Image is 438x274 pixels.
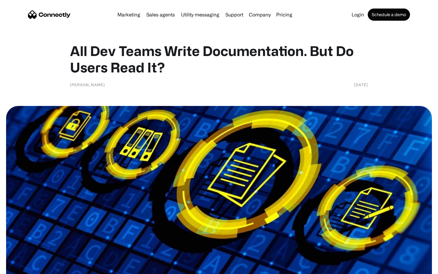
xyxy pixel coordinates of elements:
[115,12,143,17] a: Marketing
[249,10,271,19] div: Company
[179,12,222,17] a: Utility messaging
[28,10,71,19] a: home
[247,10,273,19] div: Company
[349,12,367,17] a: Login
[6,263,36,272] aside: Language selected: English
[70,82,105,88] div: [PERSON_NAME]
[354,82,368,88] div: [DATE]
[12,263,36,272] ul: Language list
[70,43,368,76] h1: All Dev Teams Write Documentation. But Do Users Read It?
[368,9,410,21] a: Schedule a demo
[144,12,177,17] a: Sales agents
[223,12,246,17] a: Support
[274,12,295,17] a: Pricing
